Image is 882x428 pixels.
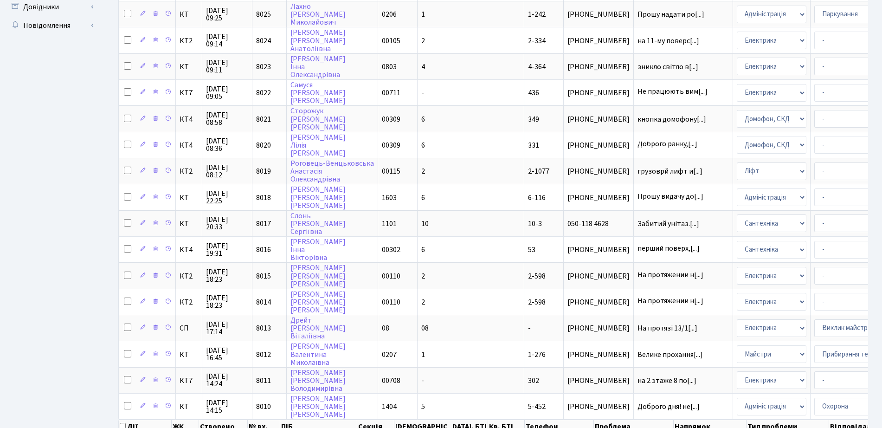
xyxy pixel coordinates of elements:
[180,351,198,358] span: КТ
[206,294,248,309] span: [DATE] 18:23
[637,114,706,124] span: кнопка домофону[...]
[256,140,271,150] span: 8020
[528,323,531,333] span: -
[528,36,546,46] span: 2-334
[290,237,346,263] a: [PERSON_NAME]ІннаВікторівна
[206,59,248,74] span: [DATE] 09:11
[290,106,346,132] a: Сторожук[PERSON_NAME][PERSON_NAME]
[382,350,397,360] span: 0207
[382,114,400,124] span: 00309
[256,193,271,203] span: 8018
[206,268,248,283] span: [DATE] 18:23
[256,376,271,386] span: 8011
[5,16,97,35] a: Повідомлення
[290,80,346,106] a: Самуся[PERSON_NAME][PERSON_NAME]
[256,36,271,46] span: 8024
[421,166,425,176] span: 2
[256,297,271,307] span: 8014
[382,9,397,19] span: 0206
[567,168,630,175] span: [PHONE_NUMBER]
[180,246,198,253] span: КТ4
[567,298,630,306] span: [PHONE_NUMBER]
[382,219,397,229] span: 1101
[256,166,271,176] span: 8019
[637,323,697,333] span: На протязі 13/1[...]
[256,9,271,19] span: 8025
[382,140,400,150] span: 00309
[637,350,703,360] span: Велике прохання[...]
[528,114,539,124] span: 349
[382,62,397,72] span: 0803
[180,89,198,97] span: КТ7
[180,324,198,332] span: СП
[382,271,400,281] span: 00110
[528,140,539,150] span: 331
[528,297,546,307] span: 2-598
[206,190,248,205] span: [DATE] 22:25
[256,245,271,255] span: 8016
[528,166,549,176] span: 2-1077
[180,403,198,410] span: КТ
[637,219,699,229] span: Забитий унітаз.[...]
[206,321,248,336] span: [DATE] 17:14
[290,132,346,158] a: [PERSON_NAME]Лілія[PERSON_NAME]
[637,36,699,46] span: на 11-му поверс[...]
[421,36,425,46] span: 2
[637,166,702,176] span: грузоврй лифт и[...]
[256,323,271,333] span: 8013
[637,243,700,253] span: перший поверх,[...]
[290,158,374,184] a: Роговець-ВенцьковськаАнастасіяОлександрівна
[421,271,425,281] span: 2
[528,9,546,19] span: 1-242
[421,88,424,98] span: -
[528,376,539,386] span: 302
[567,37,630,45] span: [PHONE_NUMBER]
[567,246,630,253] span: [PHONE_NUMBER]
[180,142,198,149] span: КТ4
[180,11,198,18] span: КТ
[382,88,400,98] span: 00711
[256,88,271,98] span: 8022
[567,324,630,332] span: [PHONE_NUMBER]
[421,350,425,360] span: 1
[206,242,248,257] span: [DATE] 19:31
[567,272,630,280] span: [PHONE_NUMBER]
[180,63,198,71] span: КТ
[567,116,630,123] span: [PHONE_NUMBER]
[206,85,248,100] span: [DATE] 09:05
[637,270,703,280] span: На протяжении н[...]
[206,33,248,48] span: [DATE] 09:14
[290,263,346,289] a: [PERSON_NAME][PERSON_NAME][PERSON_NAME]
[290,342,346,368] a: [PERSON_NAME]ВалентинаМиколаївна
[567,377,630,384] span: [PHONE_NUMBER]
[206,373,248,388] span: [DATE] 14:24
[637,402,700,412] span: Доброго дня! не[...]
[528,271,546,281] span: 2-598
[206,347,248,362] span: [DATE] 16:45
[256,219,271,229] span: 8017
[528,62,546,72] span: 4-364
[421,402,425,412] span: 5
[290,185,346,211] a: [PERSON_NAME][PERSON_NAME][PERSON_NAME]
[290,289,346,315] a: [PERSON_NAME][PERSON_NAME][PERSON_NAME]
[180,168,198,175] span: КТ2
[180,377,198,384] span: КТ7
[180,298,198,306] span: КТ2
[382,323,389,333] span: 08
[180,37,198,45] span: КТ2
[290,394,346,420] a: [PERSON_NAME][PERSON_NAME][PERSON_NAME]
[382,36,400,46] span: 00105
[421,376,424,386] span: -
[528,193,546,203] span: 6-116
[206,137,248,152] span: [DATE] 08:36
[528,350,546,360] span: 1-276
[256,350,271,360] span: 8012
[206,111,248,126] span: [DATE] 08:58
[256,402,271,412] span: 8010
[528,88,539,98] span: 436
[421,114,425,124] span: 6
[637,9,704,19] span: Прошу надати ро[...]
[528,245,535,255] span: 53
[637,296,703,306] span: На протяжении н[...]
[382,193,397,203] span: 1603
